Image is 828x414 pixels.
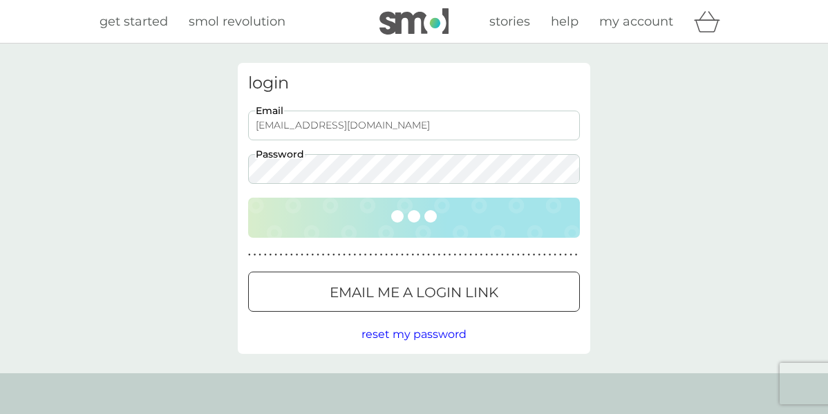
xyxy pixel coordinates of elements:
[312,252,314,258] p: ●
[254,252,256,258] p: ●
[453,252,456,258] p: ●
[330,281,498,303] p: Email me a login link
[248,73,580,93] h3: login
[489,12,530,32] a: stories
[361,326,467,344] button: reset my password
[496,252,498,258] p: ●
[433,252,435,258] p: ●
[459,252,462,258] p: ●
[417,252,420,258] p: ●
[258,252,261,258] p: ●
[533,252,536,258] p: ●
[306,252,309,258] p: ●
[270,252,272,258] p: ●
[438,252,441,258] p: ●
[517,252,520,258] p: ●
[443,252,446,258] p: ●
[575,252,578,258] p: ●
[348,252,351,258] p: ●
[391,252,393,258] p: ●
[322,252,325,258] p: ●
[491,252,493,258] p: ●
[364,252,367,258] p: ●
[361,328,467,341] span: reset my password
[285,252,288,258] p: ●
[401,252,404,258] p: ●
[317,252,319,258] p: ●
[248,272,580,312] button: Email me a login link
[511,252,514,258] p: ●
[507,252,509,258] p: ●
[570,252,572,258] p: ●
[189,14,285,29] span: smol revolution
[565,252,567,258] p: ●
[475,252,478,258] p: ●
[538,252,540,258] p: ●
[559,252,562,258] p: ●
[549,252,552,258] p: ●
[385,252,388,258] p: ●
[480,252,483,258] p: ●
[380,252,383,258] p: ●
[332,252,335,258] p: ●
[100,12,168,32] a: get started
[411,252,414,258] p: ●
[375,252,377,258] p: ●
[501,252,504,258] p: ●
[469,252,472,258] p: ●
[343,252,346,258] p: ●
[485,252,488,258] p: ●
[464,252,467,258] p: ●
[599,14,673,29] span: my account
[274,252,277,258] p: ●
[264,252,267,258] p: ●
[427,252,430,258] p: ●
[359,252,361,258] p: ●
[551,12,578,32] a: help
[449,252,451,258] p: ●
[248,252,251,258] p: ●
[369,252,372,258] p: ●
[422,252,425,258] p: ●
[523,252,525,258] p: ●
[599,12,673,32] a: my account
[280,252,283,258] p: ●
[489,14,530,29] span: stories
[296,252,299,258] p: ●
[551,14,578,29] span: help
[301,252,303,258] p: ●
[543,252,546,258] p: ●
[527,252,530,258] p: ●
[379,8,449,35] img: smol
[354,252,357,258] p: ●
[694,8,728,35] div: basket
[100,14,168,29] span: get started
[189,12,285,32] a: smol revolution
[554,252,556,258] p: ●
[327,252,330,258] p: ●
[290,252,293,258] p: ●
[396,252,399,258] p: ●
[406,252,409,258] p: ●
[338,252,341,258] p: ●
